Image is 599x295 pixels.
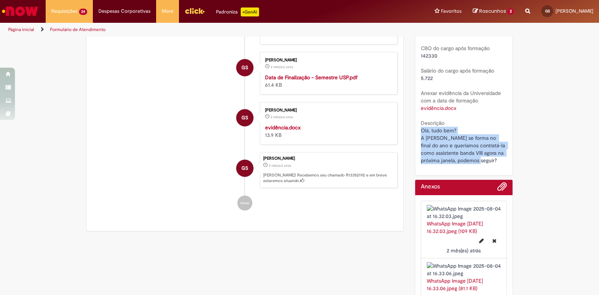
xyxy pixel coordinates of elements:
ul: Trilhas de página [6,23,394,37]
div: [PERSON_NAME] [265,58,390,62]
span: 2 [507,8,514,15]
span: GS [545,9,550,13]
h2: Anexos [421,184,440,190]
span: Rascunhos [479,7,506,15]
span: 5.722 [421,75,433,82]
span: Olá, tudo bem? A [PERSON_NAME] se forma no final do ano e queríamos contratá-la como assistente b... [421,127,507,164]
img: WhatsApp Image 2025-08-04 at 16.33.06.jpeg [427,262,501,277]
span: GS [241,109,248,127]
time: 04/08/2025 16:25:02 [271,115,293,119]
span: 2 mês(es) atrás [269,163,291,168]
time: 04/08/2025 16:25:30 [269,163,291,168]
a: Data de Finalização - Semestre USP.pdf [265,74,358,81]
b: Salário do cargo após formação [421,67,494,74]
button: Adicionar anexos [497,182,507,195]
img: ServiceNow [1,4,39,19]
span: 5.149,80 [421,30,440,37]
b: Descrição [421,120,444,126]
a: Formulário de Atendimento [50,27,106,33]
div: [PERSON_NAME] [263,156,393,161]
span: 24 [79,9,87,15]
a: Rascunhos [473,8,514,15]
span: Despesas Corporativas [98,7,150,15]
button: Editar nome de arquivo WhatsApp Image 2025-08-04 at 16.32.03.jpeg [475,235,488,247]
span: More [162,7,173,15]
img: click_logo_yellow_360x200.png [185,5,205,16]
div: 61.4 KB [265,74,390,89]
a: Download de evidência.docx [421,105,456,111]
span: 2 mês(es) atrás [271,65,293,69]
span: 142330 [421,52,437,59]
a: evidência.docx [265,124,301,131]
div: Gabriela Borsari Silva [236,160,253,177]
p: +GenAi [241,7,259,16]
a: WhatsApp Image [DATE] 16.32.03.jpeg (109 KB) [427,220,483,234]
span: [PERSON_NAME] [556,8,593,14]
button: Excluir WhatsApp Image 2025-08-04 at 16.32.03.jpeg [488,235,501,247]
b: CBO do cargo após formação [421,45,490,52]
b: Anexar evidência da Universidade com a data de formação [421,90,501,104]
time: 04/08/2025 16:33:51 [447,247,481,254]
span: Requisições [51,7,77,15]
span: GS [241,59,248,77]
span: 2 mês(es) atrás [271,115,293,119]
div: Padroniza [216,7,259,16]
a: Página inicial [8,27,34,33]
span: 2 mês(es) atrás [447,247,481,254]
img: WhatsApp Image 2025-08-04 at 16.32.03.jpeg [427,205,501,220]
div: [PERSON_NAME] [265,108,390,113]
a: WhatsApp Image [DATE] 16.33.06.jpeg (81.1 KB) [427,277,483,292]
p: [PERSON_NAME]! Recebemos seu chamado R13352192 e em breve estaremos atuando. [263,172,393,184]
div: Gabriela Borsari Silva [236,109,253,126]
div: 13.9 KB [265,124,390,139]
span: GS [241,159,248,177]
li: Gabriela Borsari Silva [92,152,398,188]
div: Gabriela Borsari Silva [236,59,253,76]
time: 04/08/2025 16:30:14 [271,65,293,69]
span: Favoritos [441,7,462,15]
